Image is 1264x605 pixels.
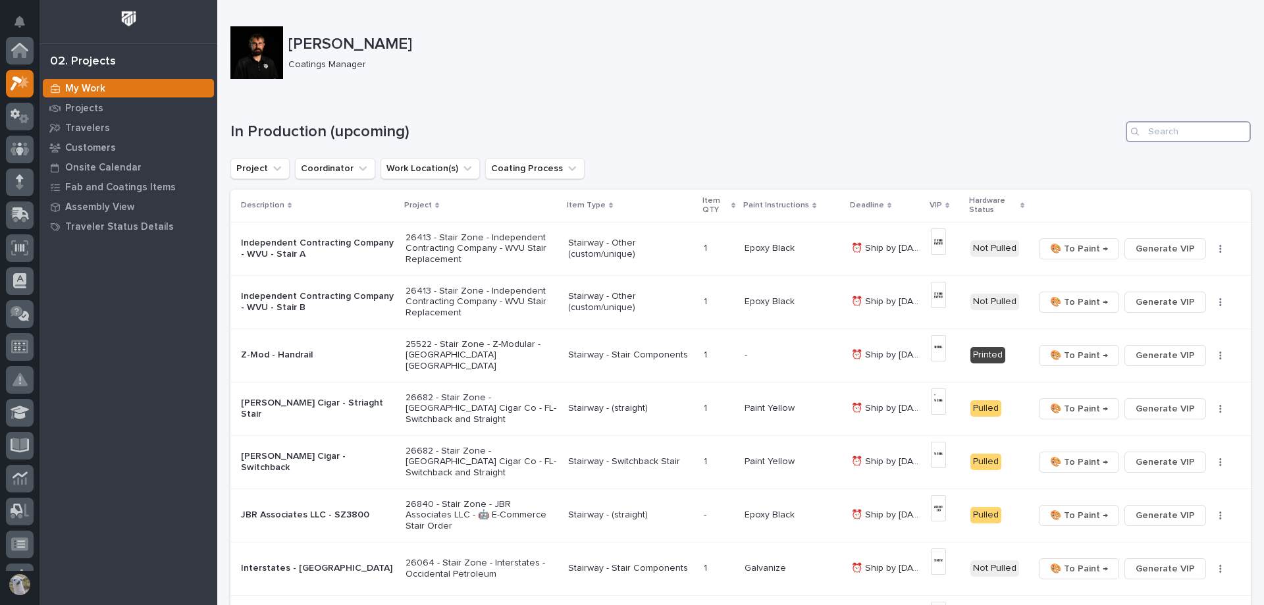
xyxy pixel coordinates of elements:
tr: [PERSON_NAME] Cigar - Switchback26682 - Stair Zone - [GEOGRAPHIC_DATA] Cigar Co - FL- Switchback ... [230,435,1251,488]
div: Notifications [16,16,34,37]
button: 🎨 To Paint → [1039,345,1119,366]
button: Generate VIP [1124,345,1206,366]
p: Independent Contracting Company - WVU - Stair B [241,291,395,313]
p: Item QTY [702,194,728,218]
input: Search [1126,121,1251,142]
span: Generate VIP [1136,508,1195,523]
p: 1 [704,294,710,307]
p: Deadline [850,198,884,213]
a: Traveler Status Details [39,217,217,236]
tr: [PERSON_NAME] Cigar - Striaght Stair26682 - Stair Zone - [GEOGRAPHIC_DATA] Cigar Co - FL- Switchb... [230,382,1251,435]
span: 🎨 To Paint → [1050,508,1108,523]
p: [PERSON_NAME] Cigar - Striaght Stair [241,398,395,420]
button: users-avatar [6,571,34,598]
tr: Independent Contracting Company - WVU - Stair B26413 - Stair Zone - Independent Contracting Compa... [230,275,1251,329]
p: Paint Instructions [743,198,809,213]
p: Traveler Status Details [65,221,174,233]
tr: Z-Mod - Handrail25522 - Stair Zone - Z-Modular - [GEOGRAPHIC_DATA] [GEOGRAPHIC_DATA]Stairway - St... [230,329,1251,382]
div: Not Pulled [970,294,1019,310]
p: Independent Contracting Company - WVU - Stair A [241,238,395,260]
span: Generate VIP [1136,454,1195,470]
button: Generate VIP [1124,398,1206,419]
p: ⏰ Ship by 9/16/25 [851,560,923,574]
p: Projects [65,103,103,115]
tr: JBR Associates LLC - SZ380026840 - Stair Zone - JBR Associates LLC - 🤖 E-Commerce Stair OrderStai... [230,488,1251,542]
button: 🎨 To Paint → [1039,398,1119,419]
p: Onsite Calendar [65,162,142,174]
button: Work Location(s) [381,158,480,179]
p: Customers [65,142,116,154]
p: - [745,347,750,361]
p: 26413 - Stair Zone - Independent Contracting Company - WVU Stair Replacement [406,232,558,265]
button: 🎨 To Paint → [1039,292,1119,313]
p: Epoxy Black [745,294,797,307]
span: Generate VIP [1136,294,1195,310]
h1: In Production (upcoming) [230,122,1120,142]
p: ⏰ Ship by 9/15/25 [851,400,923,414]
p: 26682 - Stair Zone - [GEOGRAPHIC_DATA] Cigar Co - FL- Switchback and Straight [406,446,558,479]
p: Epoxy Black [745,507,797,521]
button: Generate VIP [1124,505,1206,526]
p: 26682 - Stair Zone - [GEOGRAPHIC_DATA] Cigar Co - FL- Switchback and Straight [406,392,558,425]
a: Fab and Coatings Items [39,177,217,197]
a: Assembly View [39,197,217,217]
p: 26413 - Stair Zone - Independent Contracting Company - WVU Stair Replacement [406,286,558,319]
p: Stairway - Stair Components [568,563,693,574]
div: Pulled [970,400,1001,417]
p: 1 [704,454,710,467]
p: 1 [704,347,710,361]
p: 26840 - Stair Zone - JBR Associates LLC - 🤖 E-Commerce Stair Order [406,499,558,532]
p: 1 [704,560,710,574]
p: ⏰ Ship by 9/15/25 [851,454,923,467]
p: ⏰ Ship by 9/15/25 [851,347,923,361]
p: 1 [704,240,710,254]
button: 🎨 To Paint → [1039,238,1119,259]
div: 02. Projects [50,55,116,69]
button: Generate VIP [1124,452,1206,473]
p: Stairway - Stair Components [568,350,693,361]
div: Printed [970,347,1005,363]
button: Generate VIP [1124,238,1206,259]
p: Description [241,198,284,213]
p: Paint Yellow [745,454,797,467]
p: [PERSON_NAME] Cigar - Switchback [241,451,395,473]
p: My Work [65,83,105,95]
p: [PERSON_NAME] [288,35,1246,54]
button: Generate VIP [1124,292,1206,313]
div: Pulled [970,507,1001,523]
span: 🎨 To Paint → [1050,294,1108,310]
p: ⏰ Ship by 9/15/25 [851,507,923,521]
p: ⏰ Ship by 8/29/25 [851,294,923,307]
p: Stairway - (straight) [568,510,693,521]
p: Stairway - Other (custom/unique) [568,238,693,260]
button: 🎨 To Paint → [1039,505,1119,526]
p: ⏰ Ship by 8/29/25 [851,240,923,254]
button: Generate VIP [1124,558,1206,579]
a: Customers [39,138,217,157]
p: Interstates - [GEOGRAPHIC_DATA] [241,563,395,574]
p: Item Type [567,198,606,213]
span: 🎨 To Paint → [1050,454,1108,470]
p: - [704,507,709,521]
tr: Independent Contracting Company - WVU - Stair A26413 - Stair Zone - Independent Contracting Compa... [230,222,1251,275]
p: Z-Mod - Handrail [241,350,395,361]
p: Project [404,198,432,213]
p: Assembly View [65,201,134,213]
a: Onsite Calendar [39,157,217,177]
p: Travelers [65,122,110,134]
span: Generate VIP [1136,348,1195,363]
span: 🎨 To Paint → [1050,401,1108,417]
button: Project [230,158,290,179]
p: Galvanize [745,560,789,574]
span: Generate VIP [1136,241,1195,257]
p: Hardware Status [969,194,1017,218]
p: 26064 - Stair Zone - Interstates - Occidental Petroleum [406,558,558,580]
p: 1 [704,400,710,414]
span: 🎨 To Paint → [1050,561,1108,577]
p: VIP [930,198,942,213]
p: Stairway - Other (custom/unique) [568,291,693,313]
a: Travelers [39,118,217,138]
button: Coating Process [485,158,585,179]
tr: Interstates - [GEOGRAPHIC_DATA]26064 - Stair Zone - Interstates - Occidental PetroleumStairway - ... [230,542,1251,595]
